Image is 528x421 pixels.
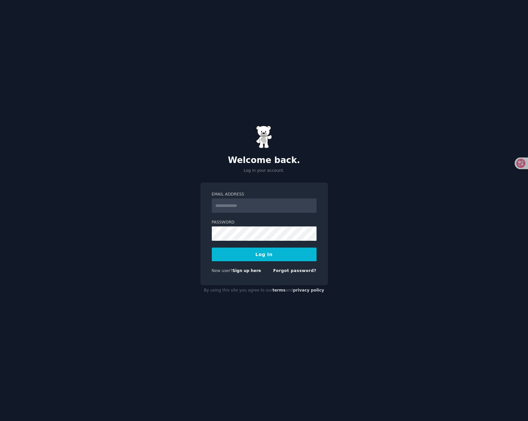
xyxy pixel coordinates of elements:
a: Sign up here [232,268,261,273]
a: Forgot password? [273,268,317,273]
img: Gummy Bear [256,126,272,148]
label: Email Address [212,192,317,197]
div: By using this site you agree to our and [200,285,328,296]
button: Log In [212,248,317,261]
label: Password [212,220,317,225]
a: privacy policy [293,288,324,292]
span: New user? [212,268,233,273]
h2: Welcome back. [200,155,328,166]
a: terms [272,288,285,292]
p: Log in your account. [200,168,328,174]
